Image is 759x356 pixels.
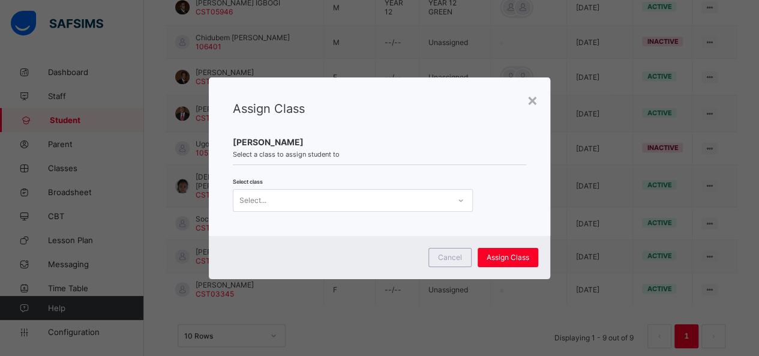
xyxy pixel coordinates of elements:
span: Select class [233,178,263,185]
span: [PERSON_NAME] [233,137,526,147]
span: Cancel [438,253,462,262]
span: Assign Class [233,101,305,116]
span: Select a class to assign student to [233,150,526,158]
span: Assign Class [487,253,529,262]
div: Select... [239,189,266,212]
div: × [527,89,538,110]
